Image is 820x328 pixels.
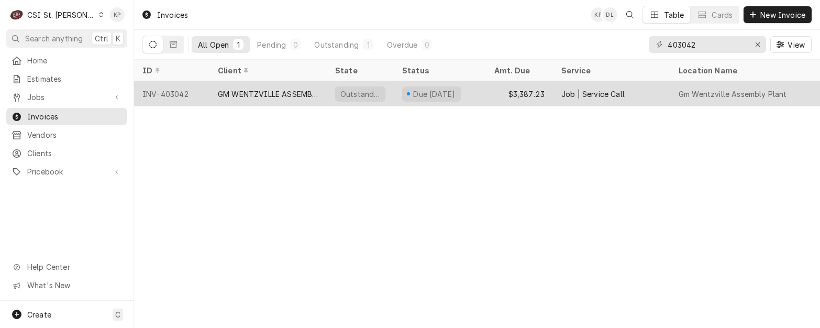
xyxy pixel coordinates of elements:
[27,310,51,319] span: Create
[749,36,766,53] button: Erase input
[218,65,316,76] div: Client
[110,7,125,22] div: Kym Parson's Avatar
[27,9,95,20] div: CSI St. [PERSON_NAME]
[27,111,122,122] span: Invoices
[27,148,122,159] span: Clients
[679,89,786,100] div: Gm Wentzville Assembly Plant
[785,39,807,50] span: View
[365,39,371,50] div: 1
[9,7,24,22] div: C
[6,145,127,162] a: Clients
[6,277,127,294] a: Go to What's New
[27,55,122,66] span: Home
[6,29,127,48] button: Search anythingCtrlK
[27,261,121,272] span: Help Center
[27,166,106,177] span: Pricebook
[110,7,125,22] div: KP
[6,89,127,106] a: Go to Jobs
[134,81,209,106] div: INV-403042
[218,89,318,100] div: GM WENTZVILLE ASSEMBLY PLANT
[744,6,812,23] button: New Invoice
[486,81,553,106] div: $3,387.23
[142,65,199,76] div: ID
[412,89,457,100] div: Due [DATE]
[27,73,122,84] span: Estimates
[770,36,812,53] button: View
[664,9,684,20] div: Table
[6,258,127,276] a: Go to Help Center
[668,36,746,53] input: Keyword search
[198,39,229,50] div: All Open
[257,39,286,50] div: Pending
[339,89,381,100] div: Outstanding
[424,39,430,50] div: 0
[387,39,417,50] div: Overdue
[561,65,660,76] div: Service
[314,39,359,50] div: Outstanding
[27,280,121,291] span: What's New
[6,126,127,144] a: Vendors
[603,7,617,22] div: DL
[561,89,625,100] div: Job | Service Call
[603,7,617,22] div: David Lindsey's Avatar
[6,52,127,69] a: Home
[591,7,605,22] div: Kym Parson's Avatar
[494,65,542,76] div: Amt. Due
[712,9,733,20] div: Cards
[27,92,106,103] span: Jobs
[25,33,83,44] span: Search anything
[622,6,638,23] button: Open search
[758,9,807,20] span: New Invoice
[292,39,298,50] div: 0
[335,65,385,76] div: State
[402,65,475,76] div: Status
[6,163,127,180] a: Go to Pricebook
[679,65,811,76] div: Location Name
[591,7,605,22] div: KP
[95,33,108,44] span: Ctrl
[6,70,127,88] a: Estimates
[6,108,127,125] a: Invoices
[115,309,120,320] span: C
[235,39,241,50] div: 1
[9,7,24,22] div: CSI St. Louis's Avatar
[116,33,120,44] span: K
[27,129,122,140] span: Vendors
